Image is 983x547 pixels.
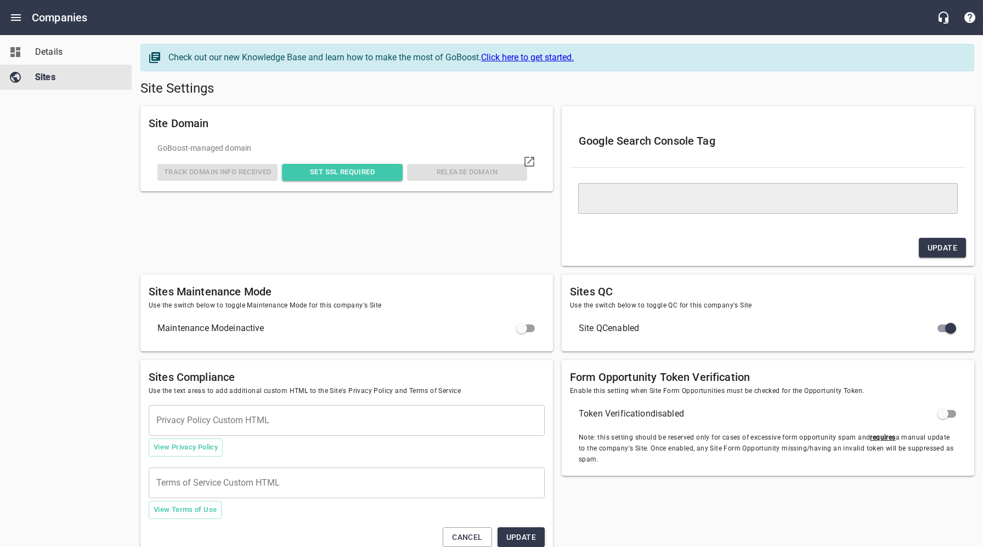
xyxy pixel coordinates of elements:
button: Open drawer [3,4,29,31]
h6: Sites Compliance [149,368,545,386]
span: Cancel [452,531,482,544]
span: Site QC enabled [579,322,940,335]
button: View Terms of Use [149,501,222,519]
h5: Site Settings [140,80,974,98]
span: View Privacy Policy [154,441,218,454]
h6: Site Domain [149,115,545,132]
span: Token Verification disabled [579,407,940,420]
span: Use the switch below to toggle QC for this company's Site [570,300,966,311]
div: Check out our new Knowledge Base and learn how to make the most of GoBoost. [168,51,963,64]
u: requires [870,434,895,441]
h6: Sites Maintenance Mode [149,283,545,300]
span: Sites [35,71,118,84]
span: Enable this setting when Site Form Opportunities must be checked for the Opportunity Token. [570,386,966,397]
h6: Sites QC [570,283,966,300]
span: Update [928,241,957,255]
h6: Google Search Console Tag [579,132,957,150]
button: Live Chat [930,4,957,31]
span: Use the switch below to toggle Maintenance Mode for this company's Site [149,300,545,311]
a: Click here to get started. [481,52,574,62]
span: Update [506,531,536,544]
div: GoBoost -managed domain [155,140,529,156]
button: Update [919,238,966,258]
button: View Privacy Policy [149,438,223,457]
h6: Companies [32,9,87,26]
a: Visit domain [516,149,543,175]
span: Set SSL Required [286,166,398,179]
button: Set SSL Required [282,164,402,181]
h6: Form Opportunity Token Verification [570,368,966,386]
span: Maintenance Mode inactive [157,322,518,335]
span: Note: this setting should be reserved only for cases of excessive form opportunity spam and a man... [579,432,957,465]
span: Details [35,45,118,59]
span: View Terms of Use [154,504,217,516]
span: Use the text areas to add additional custom HTML to the Site's Privacy Policy and Terms of Service [149,386,545,397]
button: Support Portal [957,4,983,31]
